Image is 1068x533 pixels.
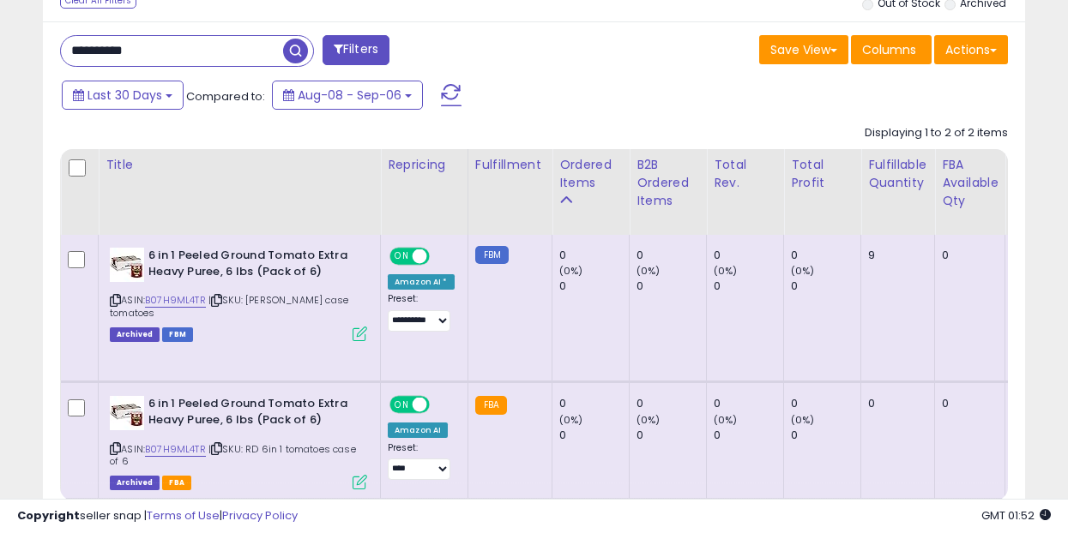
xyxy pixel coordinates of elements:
div: 0 [559,396,629,411]
span: | SKU: [PERSON_NAME] case tomatoes [110,293,348,319]
div: 0 [791,278,860,294]
span: ON [391,398,413,412]
button: Aug-08 - Sep-06 [272,81,423,110]
a: B07H9ML4TR [145,293,206,308]
span: Aug-08 - Sep-06 [298,87,401,104]
div: 0 [714,396,783,411]
div: 0 [559,278,629,294]
div: Total Profit [791,156,854,192]
div: Repricing [388,156,461,174]
div: 0 [714,428,783,443]
span: Columns [862,41,916,58]
div: Amazon AI [388,422,448,438]
span: Last 30 Days [87,87,162,104]
small: (0%) [791,413,815,427]
span: Compared to: [186,88,265,105]
div: Preset: [388,442,455,481]
div: Title [106,156,373,174]
button: Actions [934,35,1008,64]
div: 0 [714,278,783,294]
small: (0%) [637,264,661,278]
b: 6 in 1 Peeled Ground Tomato Extra Heavy Puree, 6 lbs (Pack of 6) [148,248,357,284]
div: 0 [637,428,706,443]
div: Fulfillment [475,156,545,174]
span: | SKU: RD 6in 1 tomatoes case of 6 [110,442,356,468]
span: OFF [427,249,455,264]
div: B2B Ordered Items [637,156,699,210]
button: Filters [323,35,389,65]
strong: Copyright [17,507,80,524]
small: (0%) [559,413,583,427]
div: Displaying 1 to 2 of 2 items [865,125,1008,141]
a: B07H9ML4TR [145,442,206,457]
div: Preset: [388,293,455,332]
div: seller snap | | [17,508,298,524]
small: (0%) [714,264,738,278]
button: Columns [851,35,932,64]
div: 0 [637,248,706,263]
div: 0 [942,248,992,263]
img: 41UFfczAglL._SL40_.jpg [110,396,144,430]
small: (0%) [637,413,661,427]
div: Amazon AI * [388,274,455,290]
div: 0 [637,396,706,411]
div: ASIN: [110,248,367,339]
div: Total Rev. [714,156,776,192]
span: ON [391,249,413,264]
span: Listings that have been deleted from Seller Central [110,476,160,490]
div: 0 [559,428,629,443]
a: Terms of Use [147,507,220,524]
small: (0%) [714,413,738,427]
span: FBA [162,476,191,490]
small: FBA [475,396,507,415]
button: Save View [759,35,848,64]
div: FBA Available Qty [942,156,998,210]
div: 0 [942,396,992,411]
b: 6 in 1 Peeled Ground Tomato Extra Heavy Puree, 6 lbs (Pack of 6) [148,396,357,432]
div: ASIN: [110,396,367,488]
a: Privacy Policy [222,507,298,524]
span: 2025-10-7 01:52 GMT [981,507,1051,524]
div: 0 [791,428,860,443]
div: 9 [868,248,921,263]
button: Last 30 Days [62,81,184,110]
div: 0 [637,278,706,294]
div: Fulfillable Quantity [868,156,927,192]
div: 0 [791,248,860,263]
div: 0 [868,396,921,411]
small: (0%) [791,264,815,278]
div: 0 [559,248,629,263]
small: FBM [475,246,509,264]
span: Listings that have been deleted from Seller Central [110,327,160,342]
span: OFF [427,398,455,412]
div: 0 [714,248,783,263]
span: FBM [162,327,193,342]
div: Ordered Items [559,156,622,192]
img: 41UFfczAglL._SL40_.jpg [110,248,144,282]
div: 0 [791,396,860,411]
small: (0%) [559,264,583,278]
